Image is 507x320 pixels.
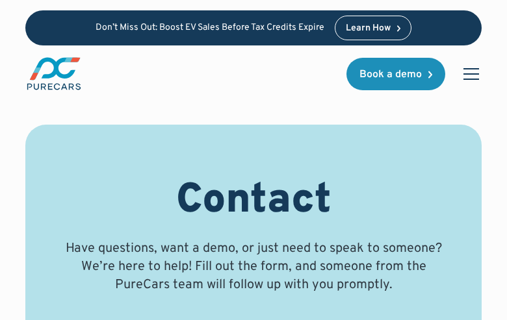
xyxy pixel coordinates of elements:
[25,56,83,92] img: purecars logo
[346,58,445,90] a: Book a demo
[346,24,391,33] div: Learn How
[359,69,422,80] div: Book a demo
[456,58,482,90] div: menu
[96,23,324,34] p: Don’t Miss Out: Boost EV Sales Before Tax Credits Expire
[57,240,450,294] p: Have questions, want a demo, or just need to speak to someone? We’re here to help! Fill out the f...
[25,56,83,92] a: main
[335,16,412,40] a: Learn How
[176,177,331,227] h1: Contact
